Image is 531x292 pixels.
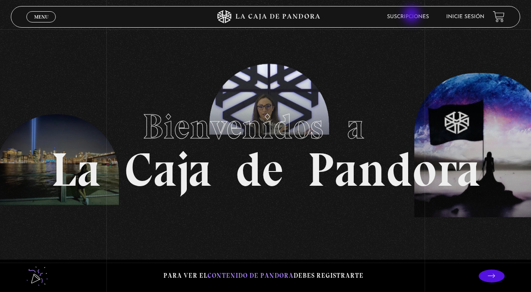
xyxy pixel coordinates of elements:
[163,270,364,282] p: Para ver el debes registrarte
[31,21,51,27] span: Cerrar
[143,106,388,147] span: Bienvenidos a
[51,98,480,194] h1: La Caja de Pandora
[34,14,48,19] span: Menu
[208,272,294,279] span: contenido de Pandora
[387,14,429,19] a: Suscripciones
[446,14,484,19] a: Inicie sesión
[493,11,505,22] a: View your shopping cart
